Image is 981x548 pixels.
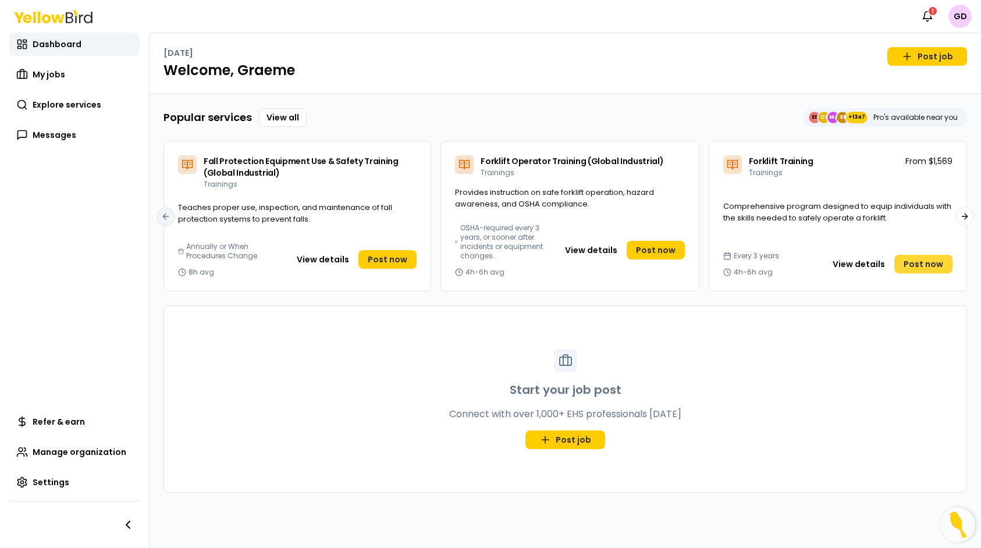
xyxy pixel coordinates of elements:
a: View all [259,108,307,127]
span: 4h-6h avg [734,268,773,277]
span: +1347 [848,112,865,123]
span: Explore services [33,99,101,111]
button: View details [290,250,356,269]
a: My jobs [9,63,140,86]
p: [DATE] [163,47,193,59]
span: Settings [33,476,69,488]
span: Comprehensive program designed to equip individuals with the skills needed to safely operate a fo... [723,201,951,223]
span: Trainings [749,168,783,177]
span: Post now [368,254,407,265]
span: Post now [636,244,676,256]
a: Explore services [9,93,140,116]
span: Provides instruction on safe forklift operation, hazard awareness, and OSHA compliance. [455,187,654,209]
span: Manage organization [33,446,126,458]
button: 1 [916,5,939,28]
span: EE [809,112,820,123]
button: Open Resource Center [940,507,975,542]
a: Settings [9,471,140,494]
span: Fall Protection Equipment Use & Safety Training (Global Industrial) [204,155,399,179]
span: Trainings [204,179,237,189]
span: 8h avg [189,268,214,277]
span: Annually or When Procedures Change [186,242,285,261]
p: Connect with over 1,000+ EHS professionals [DATE] [449,407,681,421]
span: SE [837,112,848,123]
span: Every 3 years [734,251,779,261]
span: Refer & earn [33,416,85,428]
h3: Popular services [163,109,252,126]
p: From $1,569 [905,155,952,167]
h1: Welcome, Graeme [163,61,967,80]
span: MJ [827,112,839,123]
h3: Start your job post [510,382,621,398]
span: Trainings [481,168,514,177]
span: Dashboard [33,38,81,50]
span: Forklift Training [749,155,813,167]
a: Post job [887,47,967,66]
a: Messages [9,123,140,147]
button: View details [826,255,892,273]
span: My jobs [33,69,65,80]
span: Teaches proper use, inspection, and maintenance of fall protection systems to prevent falls. [178,202,392,225]
span: OSHA-required every 3 years, or sooner after incidents or equipment changes. [460,223,553,261]
span: CE [818,112,830,123]
a: Manage organization [9,440,140,464]
a: Post job [525,430,605,449]
a: Post now [894,255,952,273]
p: Pro's available near you [873,113,958,122]
span: 4h-6h avg [465,268,504,277]
a: Post now [358,250,417,269]
span: Post now [904,258,943,270]
a: Refer & earn [9,410,140,433]
span: Forklift Operator Training (Global Industrial) [481,155,663,167]
span: Messages [33,129,76,141]
div: 1 [927,6,938,16]
a: Dashboard [9,33,140,56]
button: View details [558,241,624,259]
a: Post now [627,241,685,259]
span: GD [948,5,972,28]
